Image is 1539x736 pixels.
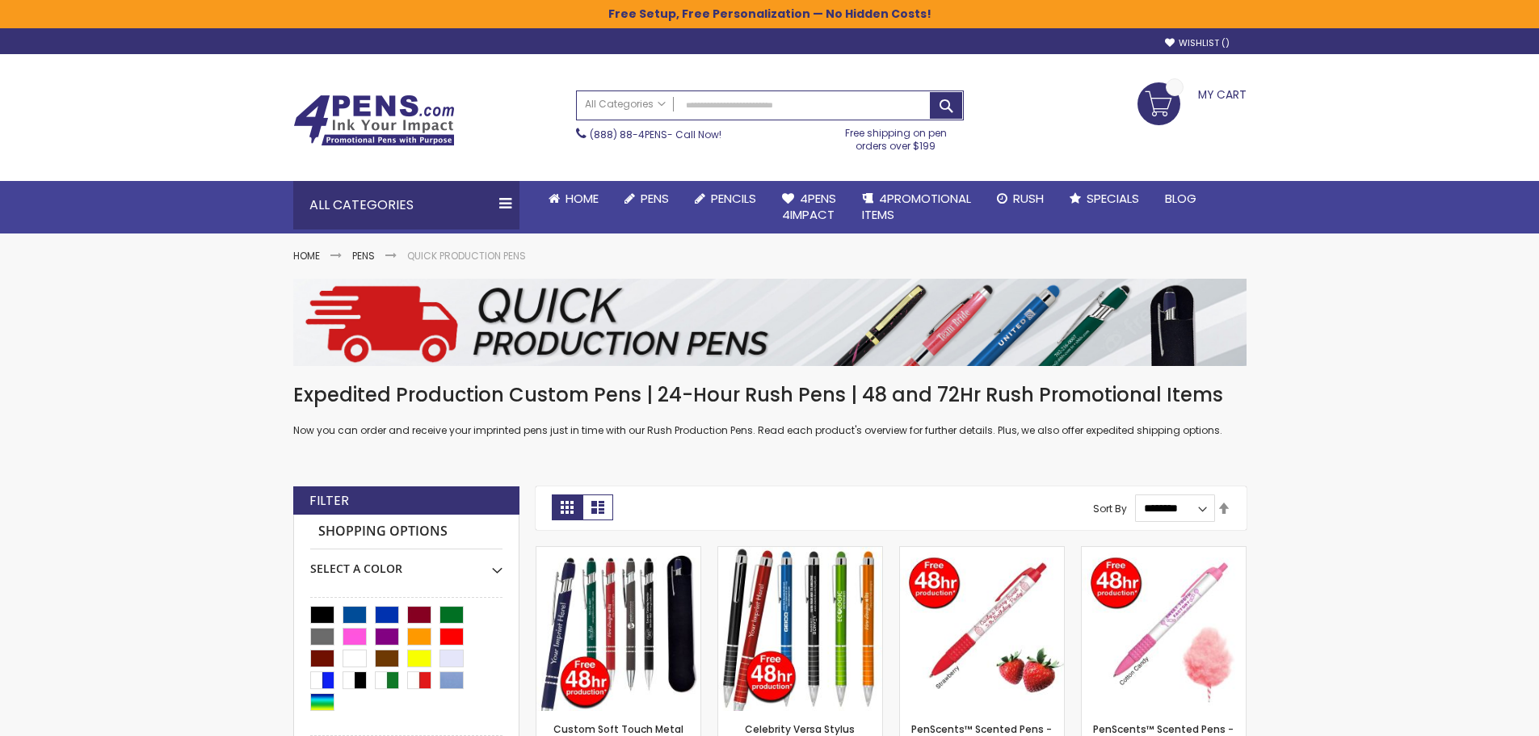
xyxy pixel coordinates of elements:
[1057,181,1152,217] a: Specials
[310,549,502,577] div: Select A Color
[566,190,599,207] span: Home
[352,249,375,263] a: Pens
[782,190,836,223] span: 4Pens 4impact
[293,424,1247,437] p: Now you can order and receive your imprinted pens just in time with our Rush Production Pens. Rea...
[1082,547,1246,711] img: PenScents™ Scented Pens - Cotton Candy Scent, 48 Hour Production
[1152,181,1209,217] a: Blog
[900,546,1064,560] a: PenScents™ Scented Pens - Strawberry Scent, 48-Hr Production
[293,95,455,146] img: 4Pens Custom Pens and Promotional Products
[552,494,582,520] strong: Grid
[293,181,519,229] div: All Categories
[590,128,667,141] a: (888) 88-4PENS
[577,91,674,118] a: All Categories
[293,249,320,263] a: Home
[711,190,756,207] span: Pencils
[1093,501,1127,515] label: Sort By
[1013,190,1044,207] span: Rush
[310,515,502,549] strong: Shopping Options
[849,181,984,233] a: 4PROMOTIONALITEMS
[862,190,971,223] span: 4PROMOTIONAL ITEMS
[536,546,700,560] a: Custom Soft Touch Metal Stylus Pens with Suede Pouch - 48-Hr Production
[718,546,882,560] a: Celebrity Versa Stylus Custom Pens - 48-Hr Production
[536,547,700,711] img: Custom Soft Touch Metal Stylus Pens with Suede Pouch - 48-Hr Production
[1082,546,1246,560] a: PenScents™ Scented Pens - Cotton Candy Scent, 48 Hour Production
[309,492,349,510] strong: Filter
[828,120,964,153] div: Free shipping on pen orders over $199
[900,547,1064,711] img: PenScents™ Scented Pens - Strawberry Scent, 48-Hr Production
[612,181,682,217] a: Pens
[1165,190,1196,207] span: Blog
[536,181,612,217] a: Home
[718,547,882,711] img: Celebrity Versa Stylus Custom Pens - 48-Hr Production
[641,190,669,207] span: Pens
[293,382,1247,408] h1: Expedited Production Custom Pens | 24-Hour Rush Pens | 48 and 72Hr Rush Promotional Items
[585,98,666,111] span: All Categories
[984,181,1057,217] a: Rush
[590,128,721,141] span: - Call Now!
[1087,190,1139,207] span: Specials
[769,181,849,233] a: 4Pens4impact
[1165,37,1230,49] a: Wishlist
[407,249,526,263] strong: Quick Production Pens
[682,181,769,217] a: Pencils
[293,279,1247,366] img: Quick Production Pens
